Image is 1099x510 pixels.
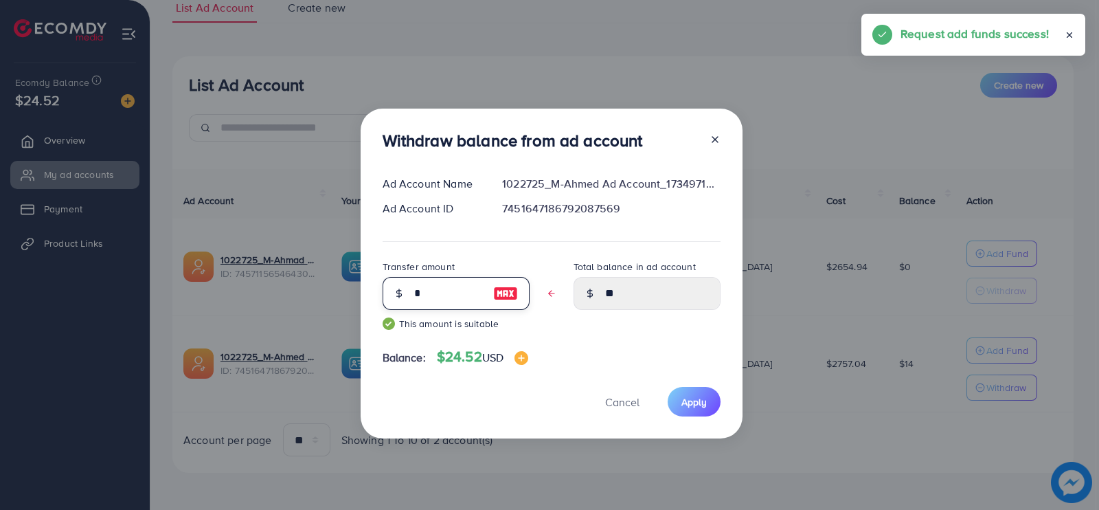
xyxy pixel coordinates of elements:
[372,201,492,217] div: Ad Account ID
[605,395,639,410] span: Cancel
[372,176,492,192] div: Ad Account Name
[482,350,503,365] span: USD
[491,176,731,192] div: 1022725_M-Ahmed Ad Account_1734971817368
[493,285,518,302] img: image
[383,317,530,331] small: This amount is suitable
[383,318,395,330] img: guide
[588,387,657,417] button: Cancel
[383,260,455,274] label: Transfer amount
[514,351,528,365] img: image
[491,201,731,217] div: 7451647186792087569
[383,350,426,366] span: Balance:
[574,260,696,274] label: Total balance in ad account
[668,387,721,417] button: Apply
[900,25,1049,43] h5: Request add funds success!
[437,348,528,366] h4: $24.52
[681,395,707,409] span: Apply
[383,131,643,151] h3: Withdraw balance from ad account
